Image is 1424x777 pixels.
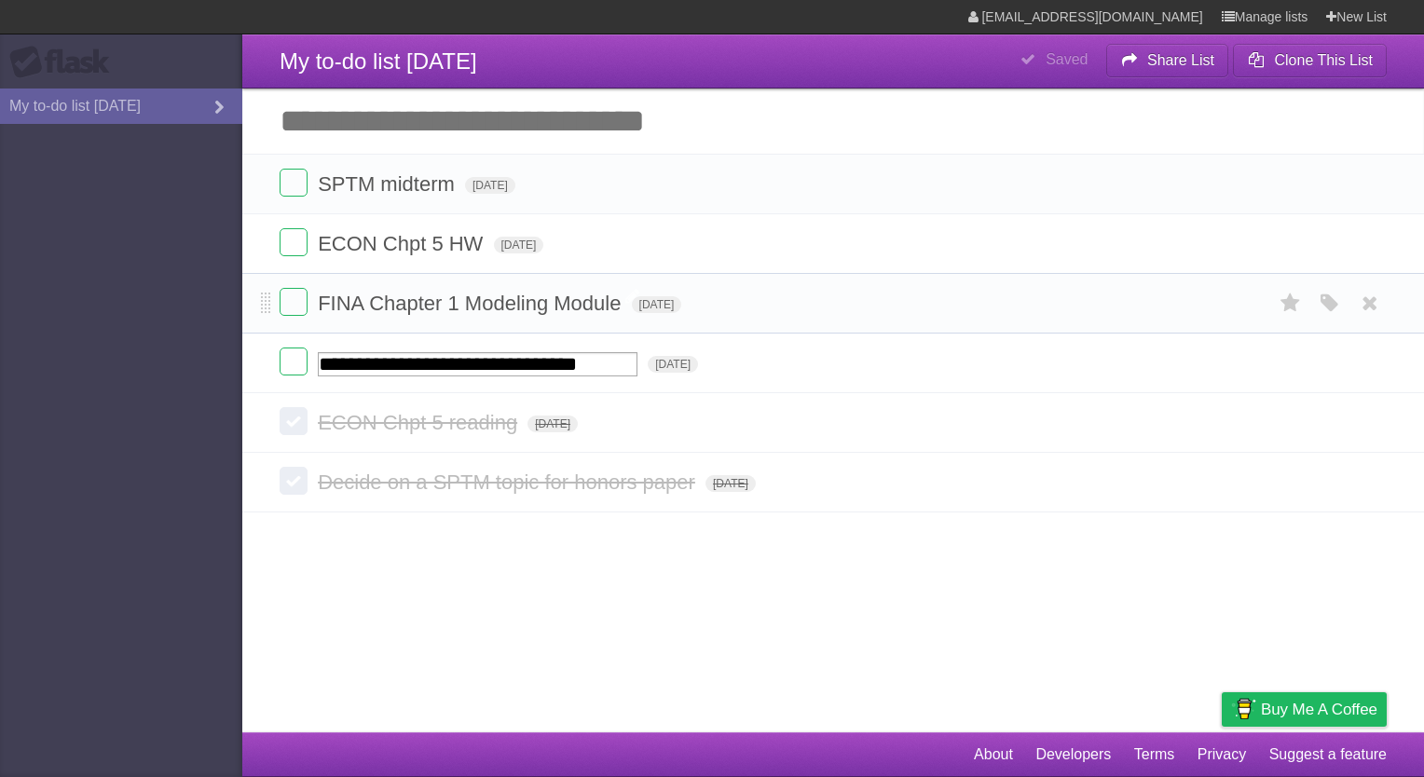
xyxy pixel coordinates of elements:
span: [DATE] [527,416,578,432]
a: Buy me a coffee [1222,692,1387,727]
span: ECON Chpt 5 reading [318,411,522,434]
label: Done [280,467,308,495]
span: Buy me a coffee [1261,693,1377,726]
span: SPTM midterm [318,172,459,196]
span: [DATE] [705,475,756,492]
div: Flask [9,46,121,79]
label: Done [280,169,308,197]
span: ECON Chpt 5 HW [318,232,487,255]
label: Done [280,348,308,375]
label: Done [280,288,308,316]
span: [DATE] [648,356,698,373]
a: About [974,737,1013,772]
a: Suggest a feature [1269,737,1387,772]
button: Clone This List [1233,44,1387,77]
span: [DATE] [632,296,682,313]
a: Privacy [1198,737,1246,772]
span: FINA Chapter 1 Modeling Module [318,292,625,315]
span: [DATE] [494,237,544,253]
a: Developers [1035,737,1111,772]
b: Saved [1046,51,1088,67]
a: Terms [1134,737,1175,772]
b: Clone This List [1274,52,1373,68]
label: Done [280,407,308,435]
img: Buy me a coffee [1231,693,1256,725]
span: [DATE] [465,177,515,194]
b: Share List [1147,52,1214,68]
label: Star task [1273,288,1308,319]
button: Share List [1106,44,1229,77]
label: Done [280,228,308,256]
span: My to-do list [DATE] [280,48,477,74]
span: Decide on a SPTM topic for honors paper [318,470,700,494]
